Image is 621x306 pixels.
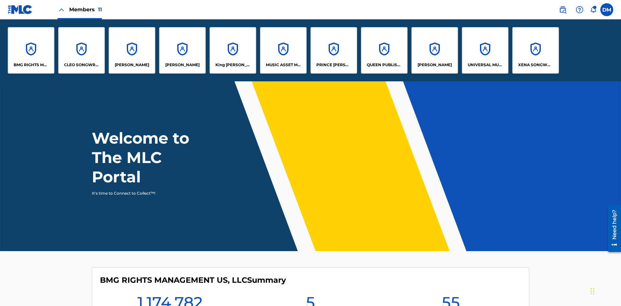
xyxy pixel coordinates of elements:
a: AccountsKing [PERSON_NAME] [210,27,256,74]
div: User Menu [600,3,613,16]
a: Accounts[PERSON_NAME] [109,27,155,74]
a: AccountsMUSIC ASSET MANAGEMENT (MAM) [260,27,307,74]
p: UNIVERSAL MUSIC PUB GROUP [468,62,503,68]
p: CLEO SONGWRITER [64,62,99,68]
a: AccountsCLEO SONGWRITER [58,27,105,74]
a: Public Search [556,3,569,16]
p: MUSIC ASSET MANAGEMENT (MAM) [266,62,301,68]
p: King McTesterson [215,62,251,68]
p: BMG RIGHTS MANAGEMENT US, LLC [14,62,49,68]
a: AccountsUNIVERSAL MUSIC PUB GROUP [462,27,508,74]
p: QUEEN PUBLISHA [367,62,402,68]
iframe: Chat Widget [589,275,621,306]
p: It's time to Connect to Collect™! [92,190,204,196]
div: Notifications [590,6,596,13]
iframe: Resource Center [603,202,621,255]
span: Members [69,6,102,13]
a: AccountsBMG RIGHTS MANAGEMENT US, LLC [8,27,54,74]
p: EYAMA MCSINGER [165,62,200,68]
img: search [559,6,567,14]
div: Help [573,3,586,16]
p: ELVIS COSTELLO [115,62,149,68]
img: help [576,6,583,14]
a: AccountsPRINCE [PERSON_NAME] [310,27,357,74]
a: Accounts[PERSON_NAME] [411,27,458,74]
p: XENA SONGWRITER [518,62,553,68]
span: 11 [98,6,102,13]
p: PRINCE MCTESTERSON [316,62,352,68]
h1: Welcome to The MLC Portal [92,128,213,187]
a: AccountsXENA SONGWRITER [512,27,559,74]
a: Accounts[PERSON_NAME] [159,27,206,74]
a: AccountsQUEEN PUBLISHA [361,27,408,74]
h4: BMG RIGHTS MANAGEMENT US, LLC [100,275,286,285]
p: RONALD MCTESTERSON [418,62,452,68]
img: Close [58,6,65,14]
img: MLC Logo [8,5,33,14]
div: Drag [591,281,594,301]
